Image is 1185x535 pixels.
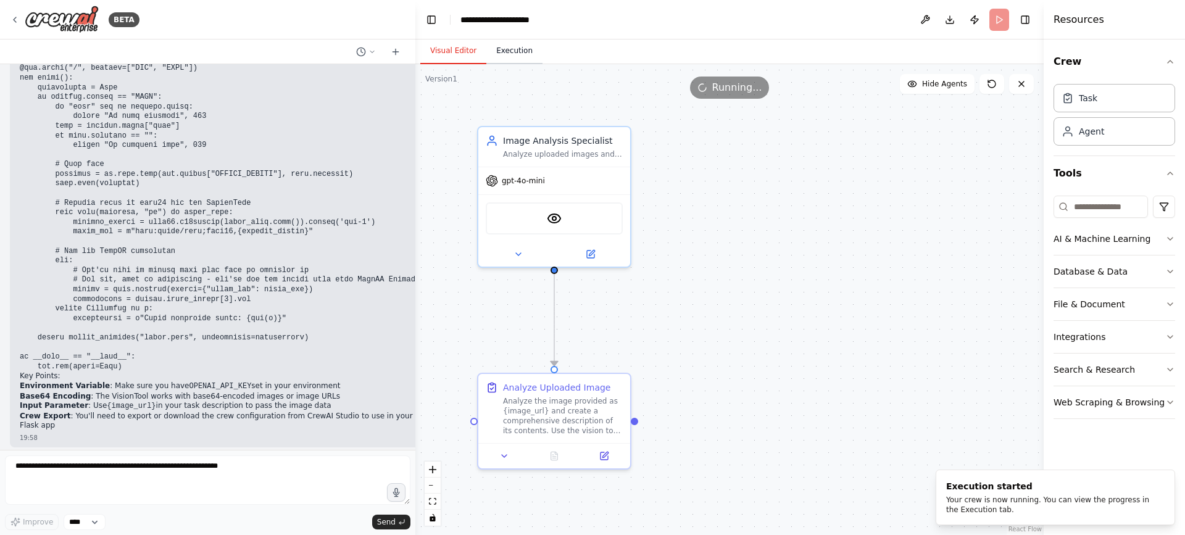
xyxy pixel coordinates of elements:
[1054,255,1175,288] button: Database & Data
[1054,191,1175,429] div: Tools
[20,392,429,402] li: : The VisionTool works with base64-encoded images or image URLs
[20,371,429,381] h2: Key Points:
[351,44,381,59] button: Switch to previous chat
[1054,321,1175,353] button: Integrations
[23,517,53,527] span: Improve
[425,478,441,494] button: zoom out
[1054,354,1175,386] button: Search & Research
[20,412,71,420] strong: Crew Export
[20,392,91,400] strong: Base64 Encoding
[20,381,429,392] li: : Make sure you have set in your environment
[548,274,560,366] g: Edge from ef7483d1-7cbf-4c35-8bde-9c6d0512cc3b to afc3dd0f-6840-4e05-959a-bd10304b6fb2
[477,126,631,268] div: Image Analysis SpecialistAnalyze uploaded images and provide detailed, accurate descriptions of t...
[20,401,88,410] strong: Input Parameter
[1054,223,1175,255] button: AI & Machine Learning
[946,480,1160,492] div: Execution started
[1017,11,1034,28] button: Hide right sidebar
[1054,79,1175,156] div: Crew
[425,74,457,84] div: Version 1
[503,149,623,159] div: Analyze uploaded images and provide detailed, accurate descriptions of their contents, including ...
[486,38,543,64] button: Execution
[189,382,252,391] code: OPENAI_API_KEY
[503,381,610,394] div: Analyze Uploaded Image
[547,211,562,226] img: VisionTool
[503,135,623,147] div: Image Analysis Specialist
[20,412,429,431] li: : You'll need to export or download the crew configuration from CrewAI Studio to use in your Flas...
[1054,298,1125,310] div: File & Document
[1054,44,1175,79] button: Crew
[425,494,441,510] button: fit view
[946,495,1160,515] div: Your crew is now running. You can view the progress in the Execution tab.
[502,176,545,186] span: gpt-4o-mini
[5,514,59,530] button: Improve
[109,12,139,27] div: BETA
[1079,125,1104,138] div: Agent
[555,247,625,262] button: Open in side panel
[712,80,762,95] span: Running...
[1054,288,1175,320] button: File & Document
[1054,331,1105,343] div: Integrations
[460,14,558,26] nav: breadcrumb
[107,402,156,410] code: {image_url}
[1054,386,1175,418] button: Web Scraping & Browsing
[1054,12,1104,27] h4: Resources
[420,38,486,64] button: Visual Editor
[1054,156,1175,191] button: Tools
[377,517,396,527] span: Send
[425,510,441,526] button: toggle interactivity
[900,74,975,94] button: Hide Agents
[503,396,623,436] div: Analyze the image provided as {image_url} and create a comprehensive description of its contents....
[20,381,110,390] strong: Environment Variable
[25,6,99,33] img: Logo
[20,433,429,442] div: 19:58
[425,462,441,526] div: React Flow controls
[20,401,429,412] li: : Use in your task description to pass the image data
[1054,363,1135,376] div: Search & Research
[1054,233,1150,245] div: AI & Machine Learning
[922,79,967,89] span: Hide Agents
[387,483,405,502] button: Click to speak your automation idea
[1054,396,1165,409] div: Web Scraping & Browsing
[372,515,410,529] button: Send
[528,449,581,463] button: No output available
[583,449,625,463] button: Open in side panel
[423,11,440,28] button: Hide left sidebar
[425,462,441,478] button: zoom in
[1054,265,1128,278] div: Database & Data
[386,44,405,59] button: Start a new chat
[1079,92,1097,104] div: Task
[477,373,631,470] div: Analyze Uploaded ImageAnalyze the image provided as {image_url} and create a comprehensive descri...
